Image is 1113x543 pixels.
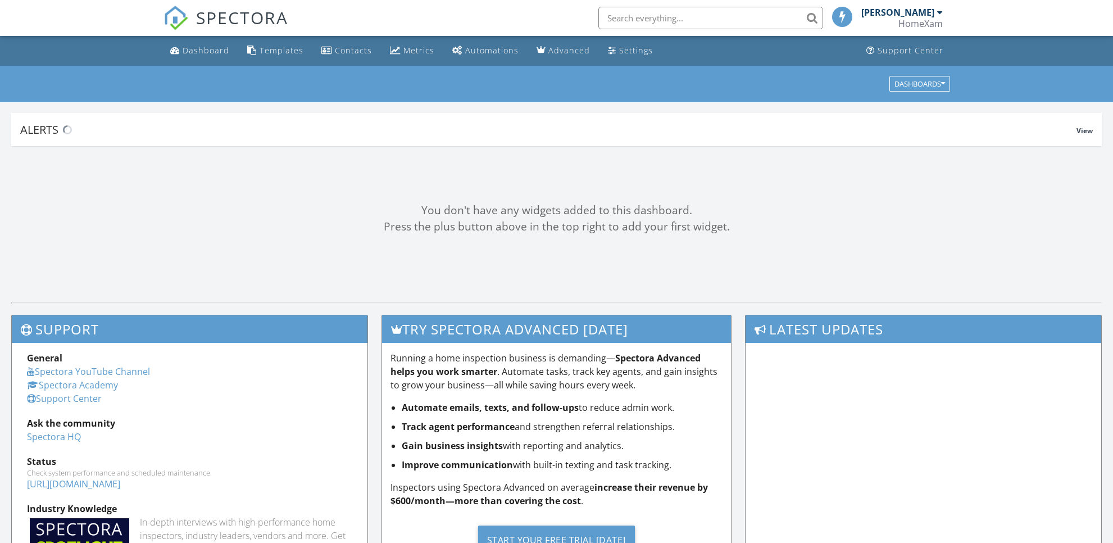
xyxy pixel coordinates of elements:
[11,219,1102,235] div: Press the plus button above in the top right to add your first widget.
[448,40,523,61] a: Automations (Basic)
[27,365,150,378] a: Spectora YouTube Channel
[402,420,515,433] strong: Track agent performance
[12,315,367,343] h3: Support
[402,439,723,452] li: with reporting and analytics.
[402,401,723,414] li: to reduce admin work.
[465,45,519,56] div: Automations
[861,7,934,18] div: [PERSON_NAME]
[862,40,948,61] a: Support Center
[196,6,288,29] span: SPECTORA
[402,401,579,414] strong: Automate emails, texts, and follow-ups
[163,15,288,39] a: SPECTORA
[603,40,657,61] a: Settings
[402,420,723,433] li: and strengthen referral relationships.
[390,481,708,507] strong: increase their revenue by $600/month—more than covering the cost
[548,45,590,56] div: Advanced
[898,18,943,29] div: HomeXam
[27,392,102,405] a: Support Center
[183,45,229,56] div: Dashboard
[27,455,352,468] div: Status
[390,352,701,378] strong: Spectora Advanced helps you work smarter
[746,315,1101,343] h3: Latest Updates
[243,40,308,61] a: Templates
[402,459,513,471] strong: Improve communication
[402,458,723,472] li: with built-in texting and task tracking.
[532,40,594,61] a: Advanced
[166,40,234,61] a: Dashboard
[27,379,118,391] a: Spectora Academy
[894,80,945,88] div: Dashboards
[27,502,352,515] div: Industry Knowledge
[390,481,723,508] p: Inspectors using Spectora Advanced on average .
[878,45,943,56] div: Support Center
[403,45,434,56] div: Metrics
[335,45,372,56] div: Contacts
[27,352,62,364] strong: General
[385,40,439,61] a: Metrics
[27,417,352,430] div: Ask the community
[27,478,120,490] a: [URL][DOMAIN_NAME]
[402,440,503,452] strong: Gain business insights
[619,45,653,56] div: Settings
[390,351,723,392] p: Running a home inspection business is demanding— . Automate tasks, track key agents, and gain ins...
[27,468,352,477] div: Check system performance and scheduled maintenance.
[889,76,950,92] button: Dashboards
[27,431,81,443] a: Spectora HQ
[317,40,376,61] a: Contacts
[598,7,823,29] input: Search everything...
[20,122,1076,137] div: Alerts
[1076,126,1093,135] span: View
[260,45,303,56] div: Templates
[382,315,731,343] h3: Try spectora advanced [DATE]
[11,202,1102,219] div: You don't have any widgets added to this dashboard.
[163,6,188,30] img: The Best Home Inspection Software - Spectora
